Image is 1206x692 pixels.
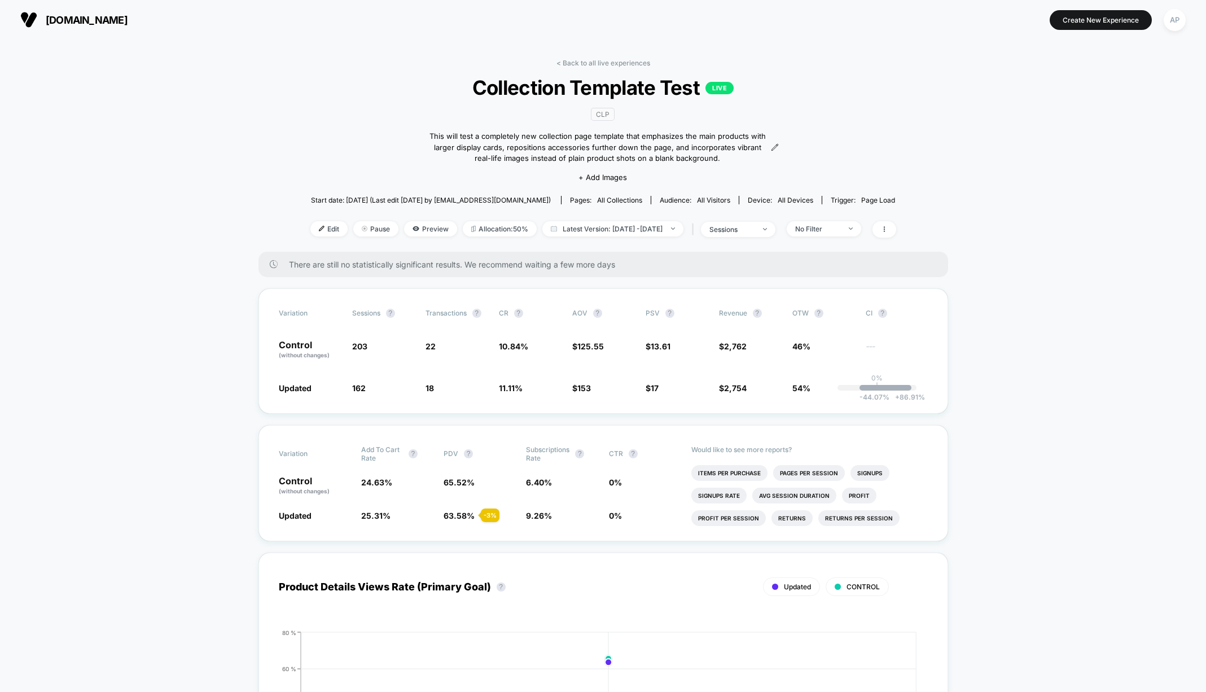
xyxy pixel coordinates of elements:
span: Pause [353,221,398,236]
span: -44.07 % [859,393,889,401]
span: Preview [404,221,457,236]
button: ? [665,309,674,318]
a: < Back to all live experiences [556,59,650,67]
span: Add To Cart Rate [361,445,403,462]
div: Pages: [570,196,642,204]
span: 0 % [609,511,622,520]
img: end [763,228,767,230]
p: Would like to see more reports? [691,445,928,454]
div: AP [1164,9,1186,31]
span: OTW [792,309,854,318]
button: ? [593,309,602,318]
button: [DOMAIN_NAME] [17,11,131,29]
span: all devices [778,196,813,204]
button: ? [472,309,481,318]
span: Page Load [861,196,895,204]
span: Updated [279,511,312,520]
span: Start date: [DATE] (Last edit [DATE] by [EMAIL_ADDRESS][DOMAIN_NAME]) [311,196,551,204]
span: 13.61 [651,341,670,351]
span: Variation [279,445,341,462]
li: Profit Per Session [691,510,766,526]
button: ? [514,309,523,318]
span: 63.58 % [444,511,475,520]
span: $ [719,383,747,393]
span: 22 [426,341,436,351]
span: All Visitors [697,196,730,204]
span: 86.91 % [889,393,925,401]
img: edit [319,226,324,231]
img: end [362,226,367,231]
p: | [876,382,878,391]
span: $ [646,341,670,351]
span: 25.31 % [361,511,391,520]
span: [DOMAIN_NAME] [46,14,128,26]
span: Sessions [352,309,380,317]
button: ? [878,309,887,318]
div: No Filter [795,225,840,233]
span: Latest Version: [DATE] - [DATE] [542,221,683,236]
span: 2,762 [724,341,747,351]
span: Revenue [719,309,747,317]
p: Control [279,340,341,360]
span: $ [646,383,659,393]
button: ? [464,449,473,458]
button: ? [497,582,506,592]
span: $ [572,383,591,393]
div: - 3 % [481,509,499,522]
button: ? [753,309,762,318]
span: 10.84 % [499,341,528,351]
span: | [689,221,701,238]
img: Visually logo [20,11,37,28]
span: Subscriptions Rate [526,445,569,462]
p: 0% [871,374,883,382]
img: rebalance [471,226,476,232]
span: 9.26 % [526,511,552,520]
button: ? [386,309,395,318]
span: CTR [609,449,623,458]
span: + Add Images [578,173,627,182]
img: end [671,227,675,230]
li: Avg Session Duration [752,488,836,503]
span: + [895,393,900,401]
span: 11.11 % [499,383,523,393]
span: CONTROL [847,582,880,591]
span: 203 [352,341,367,351]
span: CI [866,309,928,318]
li: Profit [842,488,876,503]
span: 17 [651,383,659,393]
button: ? [629,449,638,458]
span: PDV [444,449,458,458]
tspan: 80 % [282,629,296,636]
li: Returns Per Session [818,510,900,526]
span: CR [499,309,508,317]
div: Audience: [660,196,730,204]
div: sessions [709,225,755,234]
span: CLP [591,108,615,121]
span: 65.52 % [444,478,475,487]
span: Variation [279,309,341,318]
span: 153 [577,383,591,393]
span: all collections [597,196,642,204]
li: Returns [771,510,813,526]
p: Control [279,476,350,496]
img: calendar [551,226,557,231]
button: Create New Experience [1050,10,1152,30]
span: (without changes) [279,488,330,494]
span: AOV [572,309,587,317]
span: (without changes) [279,352,330,358]
span: --- [866,343,928,360]
span: 6.40 % [526,478,552,487]
img: end [849,227,853,230]
span: 24.63 % [361,478,392,487]
li: Signups [850,465,889,481]
button: ? [575,449,584,458]
span: PSV [646,309,660,317]
p: LIVE [705,82,734,94]
span: 162 [352,383,366,393]
span: Device: [739,196,822,204]
span: 0 % [609,478,622,487]
span: Edit [310,221,348,236]
span: Transactions [426,309,467,317]
button: AP [1160,8,1189,32]
span: There are still no statistically significant results. We recommend waiting a few more days [289,260,926,269]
